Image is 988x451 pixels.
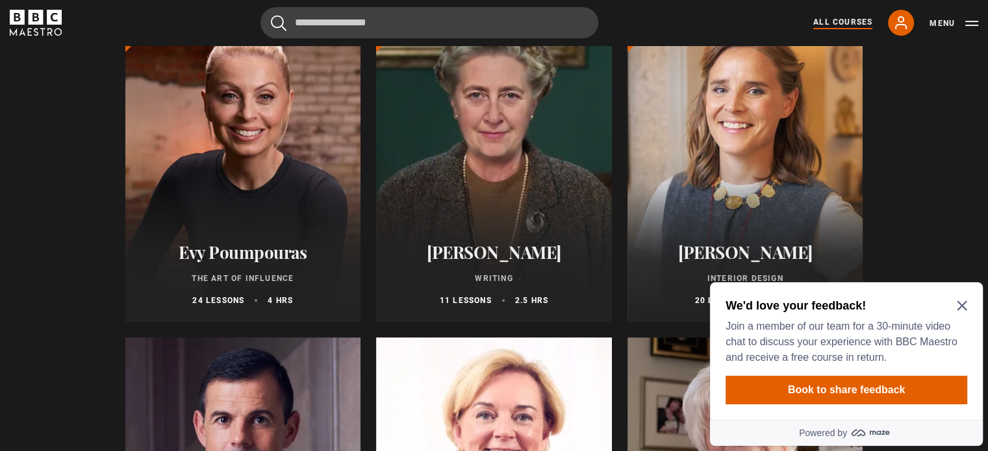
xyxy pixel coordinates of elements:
[643,273,848,284] p: Interior Design
[141,242,346,262] h2: Evy Poumpouras
[440,295,492,306] p: 11 lessons
[260,7,598,38] input: Search
[21,21,257,36] h2: We'd love your feedback!
[141,273,346,284] p: The Art of Influence
[392,242,596,262] h2: [PERSON_NAME]
[627,10,863,322] a: [PERSON_NAME] Interior Design 20 lessons 4 hrs New
[813,16,872,29] a: All Courses
[125,10,361,322] a: Evy Poumpouras The Art of Influence 24 lessons 4 hrs New
[252,23,262,34] button: Close Maze Prompt
[930,17,978,30] button: Toggle navigation
[21,42,257,88] p: Join a member of our team for a 30-minute video chat to discuss your experience with BBC Maestro ...
[643,242,848,262] h2: [PERSON_NAME]
[392,273,596,284] p: Writing
[695,295,747,306] p: 20 lessons
[21,99,262,127] button: Book to share feedback
[515,295,548,306] p: 2.5 hrs
[376,10,612,322] a: [PERSON_NAME] Writing 11 lessons 2.5 hrs New
[5,5,278,169] div: Optional study invitation
[268,295,293,306] p: 4 hrs
[10,10,62,36] svg: BBC Maestro
[5,143,278,169] a: Powered by maze
[192,295,244,306] p: 24 lessons
[271,15,286,31] button: Submit the search query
